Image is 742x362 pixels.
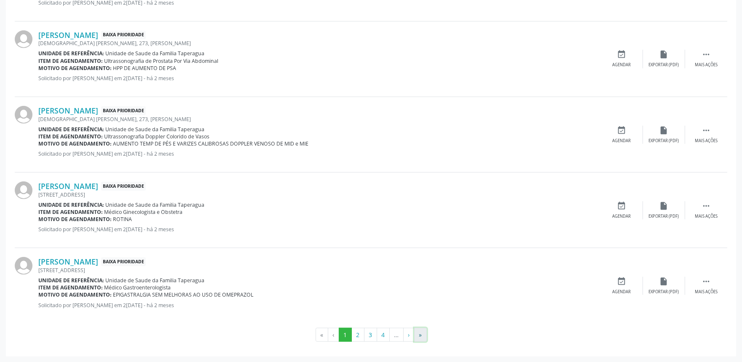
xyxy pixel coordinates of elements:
a: [PERSON_NAME] [38,106,98,115]
p: Solicitado por [PERSON_NAME] em 2[DATE] - há 2 meses [38,226,601,233]
b: Unidade de referência: [38,277,104,284]
div: Mais ações [695,62,718,68]
span: Unidade de Saude da Familia Taperagua [106,126,205,133]
button: Go to page 4 [377,328,390,342]
button: Go to page 1 [339,328,352,342]
i: event_available [617,50,627,59]
span: AUMENTO TEMP DE PÉS E VARIZES CALIBROSAS DOPPLER VENOSO DE MID e MIE [113,140,309,147]
b: Item de agendamento: [38,57,103,65]
p: Solicitado por [PERSON_NAME] em 2[DATE] - há 2 meses [38,302,601,309]
button: Go to page 2 [351,328,364,342]
div: [DEMOGRAPHIC_DATA] [PERSON_NAME], 273, [PERSON_NAME] [38,116,601,123]
b: Item de agendamento: [38,208,103,216]
div: Agendar [613,213,631,219]
div: [STREET_ADDRESS] [38,267,601,274]
b: Unidade de referência: [38,201,104,208]
div: Mais ações [695,138,718,144]
div: Agendar [613,138,631,144]
img: img [15,106,32,124]
p: Solicitado por [PERSON_NAME] em 2[DATE] - há 2 meses [38,150,601,157]
i: event_available [617,126,627,135]
b: Motivo de agendamento: [38,216,112,223]
a: [PERSON_NAME] [38,257,98,266]
span: ROTINA [113,216,132,223]
span: Ultrassonografia de Prostata Por Via Abdominal [104,57,219,65]
div: Agendar [613,289,631,295]
span: Médico Ginecologista e Obstetra [104,208,183,216]
i: insert_drive_file [659,50,669,59]
button: Go to next page [403,328,415,342]
div: Exportar (PDF) [649,138,679,144]
b: Motivo de agendamento: [38,291,112,298]
b: Unidade de referência: [38,50,104,57]
div: [DEMOGRAPHIC_DATA] [PERSON_NAME], 273, [PERSON_NAME] [38,40,601,47]
b: Motivo de agendamento: [38,65,112,72]
button: Go to last page [414,328,427,342]
span: HPP DE AUMENTO DE PSA [113,65,177,72]
b: Item de agendamento: [38,284,103,291]
i: event_available [617,201,627,211]
div: Exportar (PDF) [649,289,679,295]
i:  [702,201,711,211]
a: [PERSON_NAME] [38,30,98,40]
i: event_available [617,277,627,286]
span: Baixa Prioridade [101,31,146,40]
span: Unidade de Saude da Familia Taperagua [106,201,205,208]
div: Exportar (PDF) [649,62,679,68]
i: insert_drive_file [659,201,669,211]
b: Motivo de agendamento: [38,140,112,147]
div: Exportar (PDF) [649,213,679,219]
span: EPIGASTRALGIA SEM MELHORAS AO USO DE OMEPRAZOL [113,291,254,298]
img: img [15,181,32,199]
img: img [15,30,32,48]
span: Unidade de Saude da Familia Taperagua [106,50,205,57]
p: Solicitado por [PERSON_NAME] em 2[DATE] - há 2 meses [38,75,601,82]
b: Unidade de referência: [38,126,104,133]
i: insert_drive_file [659,126,669,135]
ul: Pagination [15,328,727,342]
i:  [702,277,711,286]
i:  [702,50,711,59]
b: Item de agendamento: [38,133,103,140]
a: [PERSON_NAME] [38,181,98,191]
span: Médico Gastroenterologista [104,284,171,291]
div: Mais ações [695,289,718,295]
i:  [702,126,711,135]
div: [STREET_ADDRESS] [38,191,601,198]
span: Baixa Prioridade [101,257,146,266]
div: Agendar [613,62,631,68]
span: Baixa Prioridade [101,106,146,115]
button: Go to page 3 [364,328,377,342]
div: Mais ações [695,213,718,219]
img: img [15,257,32,275]
span: Baixa Prioridade [101,182,146,191]
span: Ultrassonografia Doppler Colorido de Vasos [104,133,210,140]
span: Unidade de Saude da Familia Taperagua [106,277,205,284]
i: insert_drive_file [659,277,669,286]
